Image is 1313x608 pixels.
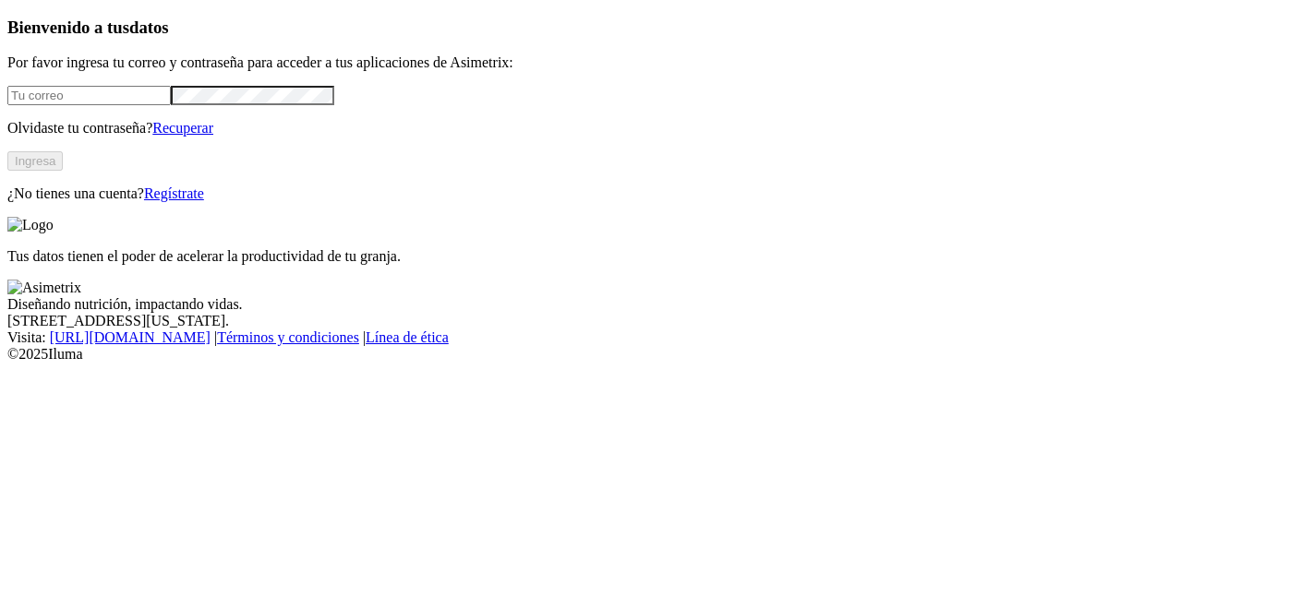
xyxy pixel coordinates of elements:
button: Ingresa [7,151,63,171]
div: Diseñando nutrición, impactando vidas. [7,296,1306,313]
div: © 2025 Iluma [7,346,1306,363]
div: [STREET_ADDRESS][US_STATE]. [7,313,1306,329]
a: Línea de ética [366,329,449,345]
a: [URL][DOMAIN_NAME] [50,329,211,345]
input: Tu correo [7,86,171,105]
img: Asimetrix [7,280,81,296]
img: Logo [7,217,54,233]
p: Olvidaste tu contraseña? [7,120,1306,137]
h3: Bienvenido a tus [7,18,1306,38]
p: Por favor ingresa tu correo y contraseña para acceder a tus aplicaciones de Asimetrix: [7,54,1306,71]
a: Recuperar [152,120,213,136]
a: Términos y condiciones [217,329,359,345]
div: Visita : | | [7,329,1306,346]
a: Regístrate [144,185,204,201]
p: ¿No tienes una cuenta? [7,185,1306,202]
span: datos [129,18,169,37]
p: Tus datos tienen el poder de acelerar la productividad de tu granja. [7,248,1306,265]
